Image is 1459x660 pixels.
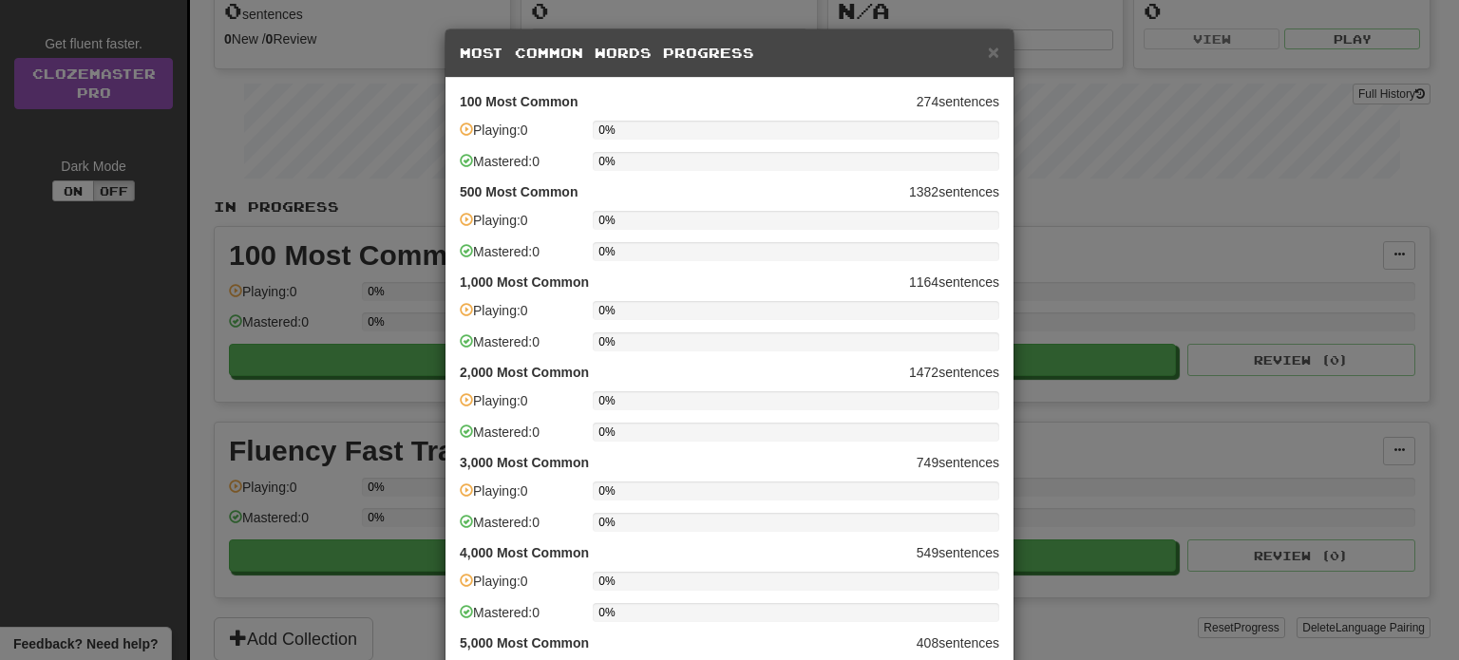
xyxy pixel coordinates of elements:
div: Playing: 0 [460,211,583,242]
strong: 500 Most Common [460,182,578,201]
div: Mastered: 0 [460,513,583,544]
div: Mastered: 0 [460,332,583,364]
div: Mastered: 0 [460,242,583,273]
div: Mastered: 0 [460,423,583,454]
p: 1164 sentences [460,273,999,292]
p: 408 sentences [460,633,999,652]
strong: 2,000 Most Common [460,363,589,382]
h5: Most Common Words Progress [460,44,999,63]
div: Playing: 0 [460,391,583,423]
strong: 4,000 Most Common [460,543,589,562]
span: × [988,41,999,63]
p: 749 sentences [460,453,999,472]
p: 1382 sentences [460,182,999,201]
strong: 100 Most Common [460,92,578,111]
p: 1472 sentences [460,363,999,382]
div: Mastered: 0 [460,603,583,634]
div: Mastered: 0 [460,152,583,183]
p: 274 sentences [460,92,999,111]
strong: 1,000 Most Common [460,273,589,292]
button: Close [988,42,999,62]
div: Playing: 0 [460,301,583,332]
div: Playing: 0 [460,121,583,152]
strong: 5,000 Most Common [460,633,589,652]
p: 549 sentences [460,543,999,562]
strong: 3,000 Most Common [460,453,589,472]
div: Playing: 0 [460,481,583,513]
div: Playing: 0 [460,572,583,603]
